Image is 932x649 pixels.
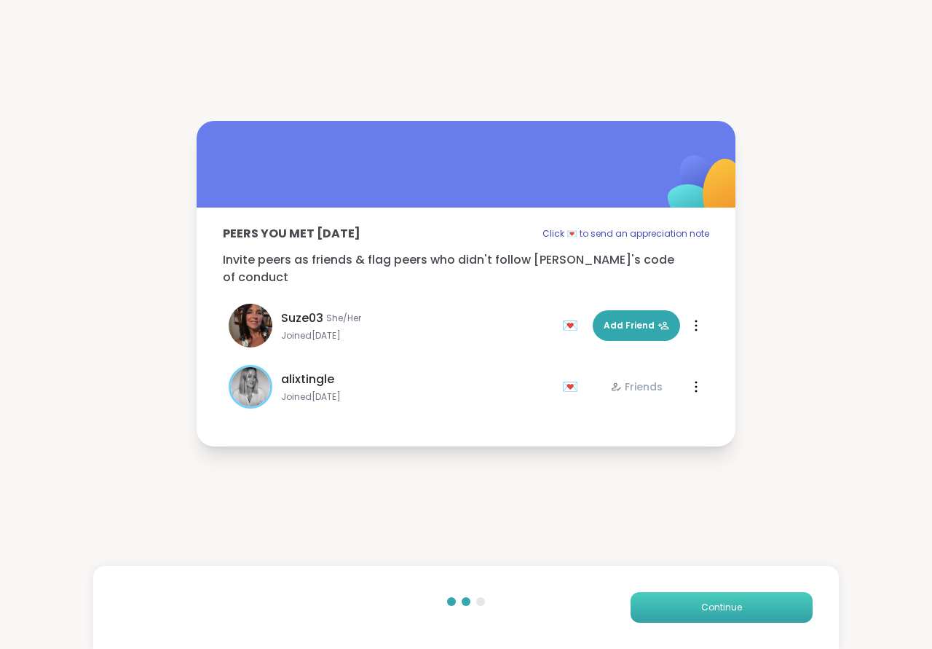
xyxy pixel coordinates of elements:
span: alixtingle [281,371,334,388]
span: Joined [DATE] [281,391,553,403]
div: Friends [610,379,663,394]
div: 💌 [562,375,584,398]
p: Click 💌 to send an appreciation note [542,225,709,243]
span: Suze03 [281,310,323,327]
img: Suze03 [229,304,272,347]
p: Invite peers as friends & flag peers who didn't follow [PERSON_NAME]'s code of conduct [223,251,709,286]
span: She/Her [326,312,361,324]
p: Peers you met [DATE] [223,225,360,243]
div: 💌 [562,314,584,337]
img: ShareWell Logomark [633,117,778,262]
button: Continue [631,592,813,623]
img: alixtingle [231,367,270,406]
span: Joined [DATE] [281,330,553,342]
span: Continue [701,601,742,614]
span: Add Friend [604,319,669,332]
button: Add Friend [593,310,680,341]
